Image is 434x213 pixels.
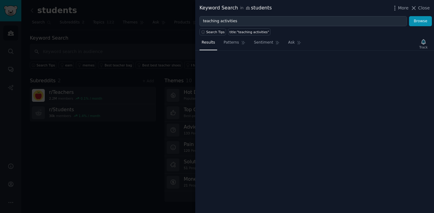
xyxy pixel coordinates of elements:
[230,30,269,34] div: title:"teaching activities"
[418,5,430,11] span: Close
[228,28,270,35] a: title:"teaching activities"
[224,40,239,45] span: Patterns
[199,16,407,27] input: Try a keyword related to your business
[240,5,243,11] span: in
[202,40,215,45] span: Results
[392,5,409,11] button: More
[398,5,409,11] span: More
[221,38,247,50] a: Patterns
[206,30,225,34] span: Search Tips
[288,40,295,45] span: Ask
[199,38,217,50] a: Results
[199,28,226,35] button: Search Tips
[286,38,303,50] a: Ask
[254,40,273,45] span: Sentiment
[252,38,282,50] a: Sentiment
[409,16,432,27] button: Browse
[199,4,272,12] div: Keyword Search students
[411,5,430,11] button: Close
